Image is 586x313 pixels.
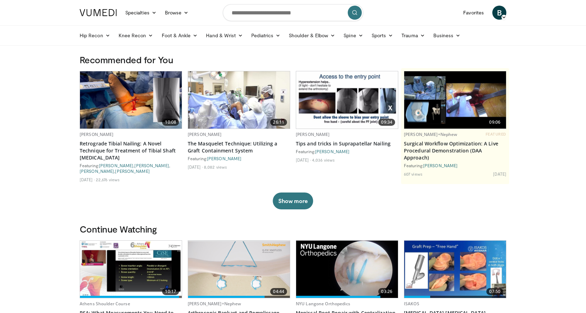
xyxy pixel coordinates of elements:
[423,163,458,168] a: [PERSON_NAME]
[75,28,114,43] a: Hip Recon
[188,164,203,170] li: [DATE]
[296,241,398,298] img: af2bbfe6-0005-4bb7-8b2a-2f590922a543.jpg.620x360_q85_upscale.jpg
[80,177,95,182] li: [DATE]
[397,28,429,43] a: Trauma
[188,71,290,129] img: 6efd5148-a88b-45db-aace-ac8556b4f1bb.620x360_q85_upscale.jpg
[134,163,169,168] a: [PERSON_NAME]
[162,288,179,295] span: 10:17
[80,163,182,174] div: Featuring: , , ,
[80,169,114,174] a: [PERSON_NAME]
[378,288,395,295] span: 03:26
[114,28,158,43] a: Knee Recon
[367,28,398,43] a: Sports
[296,71,398,129] a: 09:34
[188,301,241,307] a: [PERSON_NAME]+Nephew
[162,119,179,126] span: 10:08
[404,71,506,129] img: bcfc90b5-8c69-4b20-afee-af4c0acaf118.620x360_q85_upscale.jpg
[296,149,398,154] div: Featuring:
[202,28,247,43] a: Hand & Wrist
[158,28,202,43] a: Foot & Ankle
[96,177,120,182] li: 22,676 views
[188,241,290,298] a: 04:44
[296,140,398,147] a: Tips and tricks in Suprapatellar Nailing
[404,71,506,129] a: 09:06
[296,131,330,137] a: [PERSON_NAME]
[188,156,290,161] div: Featuring:
[486,119,503,126] span: 09:06
[404,241,506,298] img: 1b8d7a75-4ad7-47ee-b458-ac58214cc476.620x360_q85_upscale.jpg
[404,163,506,168] div: Featuring:
[80,71,182,129] a: 10:08
[296,157,311,163] li: [DATE]
[492,6,506,20] a: B
[404,131,457,137] a: [PERSON_NAME]+Nephew
[404,140,506,161] a: Surgical Workflow Optimization: A Live Procedural Demonstration (DAA Approach)
[270,119,287,126] span: 26:11
[378,119,395,126] span: 09:34
[493,171,506,177] li: [DATE]
[404,301,419,307] a: ISAKOS
[80,301,130,307] a: Athens Shoulder Course
[188,131,222,137] a: [PERSON_NAME]
[207,156,241,161] a: [PERSON_NAME]
[315,149,349,154] a: [PERSON_NAME]
[339,28,367,43] a: Spine
[80,9,117,16] img: VuMedi Logo
[223,4,363,21] input: Search topics, interventions
[486,132,506,137] span: FEATURED
[247,28,285,43] a: Pediatrics
[312,157,335,163] li: 4,036 views
[115,169,149,174] a: [PERSON_NAME]
[296,241,398,298] a: 03:26
[188,140,290,154] a: The Masquelet Technique: Utilizing a Graft Containment System
[188,71,290,129] a: 26:11
[161,6,193,20] a: Browse
[404,241,506,298] a: 07:50
[80,223,506,235] h3: Continue Watching
[99,163,133,168] a: [PERSON_NAME]
[404,171,422,177] li: 607 views
[80,131,114,137] a: [PERSON_NAME]
[270,288,287,295] span: 04:44
[80,140,182,161] a: Retrograde Tibial Nailing: A Novel Technique for Treatment of Tibial Shaft [MEDICAL_DATA]
[296,301,350,307] a: NYU Langone Orthopedics
[429,28,465,43] a: Business
[273,193,313,209] button: Show more
[459,6,488,20] a: Favorites
[121,6,161,20] a: Specialties
[296,71,398,129] img: 75b6fc89-2502-400c-a02c-b5c52cd5bbf3.620x360_q85_upscale.jpg
[188,241,290,298] img: 0571ee19-e319-4fa3-ba1d-0aad906b7f8a.png.620x360_q85_upscale.png
[486,288,503,295] span: 07:50
[80,241,182,298] img: 4cec5fd9-c891-45b9-9130-ce912f45138d.620x360_q85_upscale.jpg
[80,241,182,298] a: 10:17
[80,54,506,65] h3: Recommended for You
[204,164,227,170] li: 8,082 views
[80,71,182,129] img: 0174d745-da45-4837-8f39-0b59b9618850.620x360_q85_upscale.jpg
[285,28,339,43] a: Shoulder & Elbow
